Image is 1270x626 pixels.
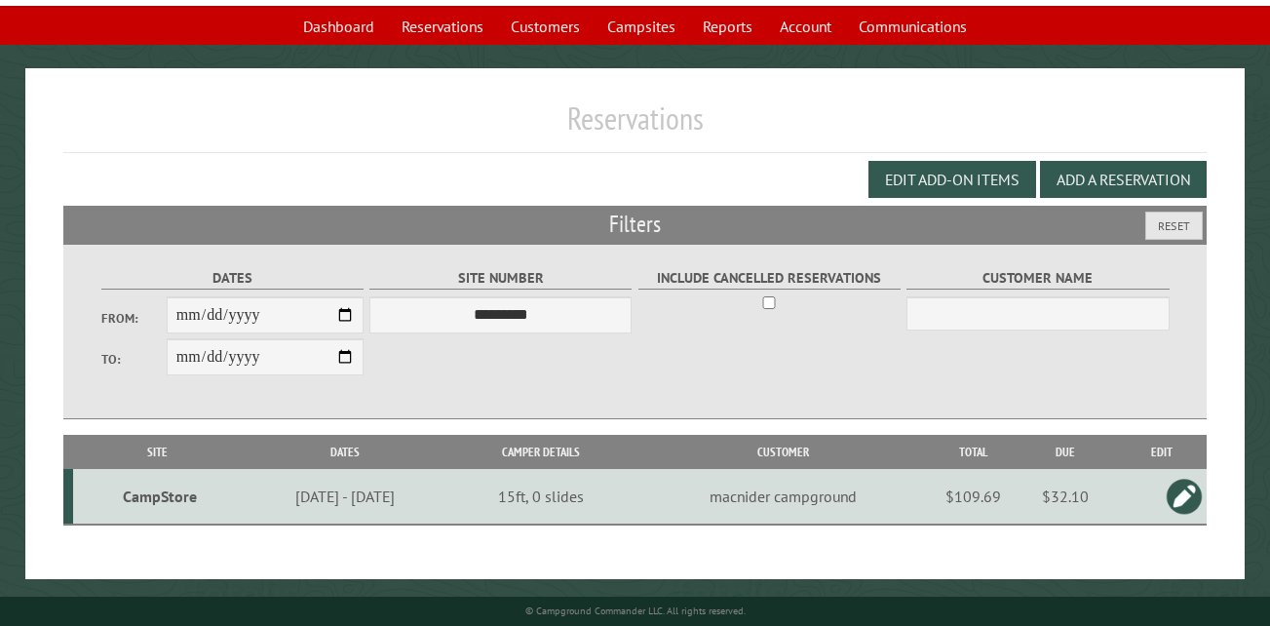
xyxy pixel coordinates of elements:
h2: Filters [63,206,1207,243]
button: Reset [1145,212,1203,240]
th: Customer [632,435,935,469]
td: $32.10 [1013,469,1117,525]
th: Camper Details [449,435,631,469]
h1: Reservations [63,99,1207,153]
td: $109.69 [935,469,1013,525]
label: From: [101,309,167,328]
label: Site Number [369,267,632,290]
a: Reports [691,8,764,45]
a: Account [768,8,843,45]
label: Dates [101,267,364,290]
td: macnider campground [632,469,935,525]
a: Customers [499,8,592,45]
label: Customer Name [906,267,1169,290]
div: CampStore [81,487,238,506]
label: To: [101,350,167,369]
div: [DATE] - [DATE] [245,487,447,506]
small: © Campground Commander LLC. All rights reserved. [525,605,746,617]
th: Site [73,435,241,469]
th: Edit [1117,435,1207,469]
td: 15ft, 0 slides [449,469,631,525]
a: Communications [847,8,979,45]
th: Due [1013,435,1117,469]
a: Reservations [390,8,495,45]
a: Campsites [596,8,687,45]
label: Include Cancelled Reservations [638,267,901,290]
button: Edit Add-on Items [868,161,1036,198]
button: Add a Reservation [1040,161,1207,198]
th: Total [935,435,1013,469]
a: Dashboard [291,8,386,45]
th: Dates [241,435,449,469]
